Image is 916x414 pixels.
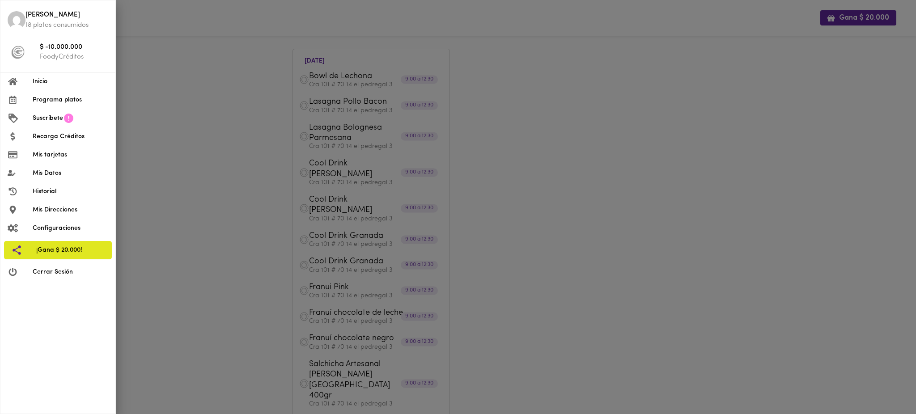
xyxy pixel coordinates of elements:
span: Historial [33,187,108,196]
img: foody-creditos-black.png [11,46,25,59]
span: $ -10.000.000 [40,42,108,53]
span: Configuraciones [33,224,108,233]
span: ¡Gana $ 20.000! [36,245,105,255]
span: Mis Direcciones [33,205,108,215]
span: Suscríbete [33,114,63,123]
p: FoodyCréditos [40,52,108,62]
p: 18 platos consumidos [25,21,108,30]
span: Mis tarjetas [33,150,108,160]
span: Mis Datos [33,169,108,178]
iframe: Messagebird Livechat Widget [864,362,907,405]
span: Programa platos [33,95,108,105]
span: Recarga Créditos [33,132,108,141]
span: [PERSON_NAME] [25,10,108,21]
span: Cerrar Sesión [33,267,108,277]
span: Inicio [33,77,108,86]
